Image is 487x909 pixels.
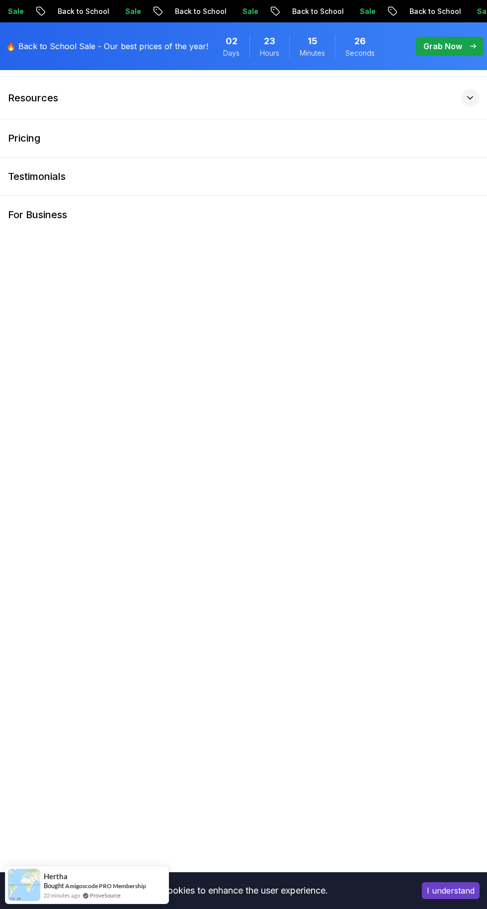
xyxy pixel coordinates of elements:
[8,131,40,145] p: Pricing
[401,6,469,16] p: Back to School
[422,882,480,899] button: Accept cookies
[44,872,68,881] span: Hertha
[117,6,149,16] p: Sale
[8,169,66,183] p: Testimonials
[345,48,375,58] span: Seconds
[284,6,351,16] p: Back to School
[166,6,234,16] p: Back to School
[354,34,366,48] span: 26 Seconds
[90,891,121,900] a: ProveSource
[223,48,240,58] span: Days
[8,91,58,105] p: Resources
[351,6,383,16] p: Sale
[49,6,117,16] p: Back to School
[65,882,146,890] a: Amigoscode PRO Membership
[8,208,67,222] p: For Business
[423,40,462,52] p: Grab Now
[44,882,64,890] span: Bought
[234,6,266,16] p: Sale
[300,48,325,58] span: Minutes
[264,34,275,48] span: 23 Hours
[260,48,279,58] span: Hours
[44,891,80,900] span: 22 minutes ago
[6,40,208,52] p: 🔥 Back to School Sale - Our best prices of the year!
[7,880,407,902] div: This website uses cookies to enhance the user experience.
[8,869,40,901] img: provesource social proof notification image
[308,34,318,48] span: 15 Minutes
[226,34,238,48] span: 2 Days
